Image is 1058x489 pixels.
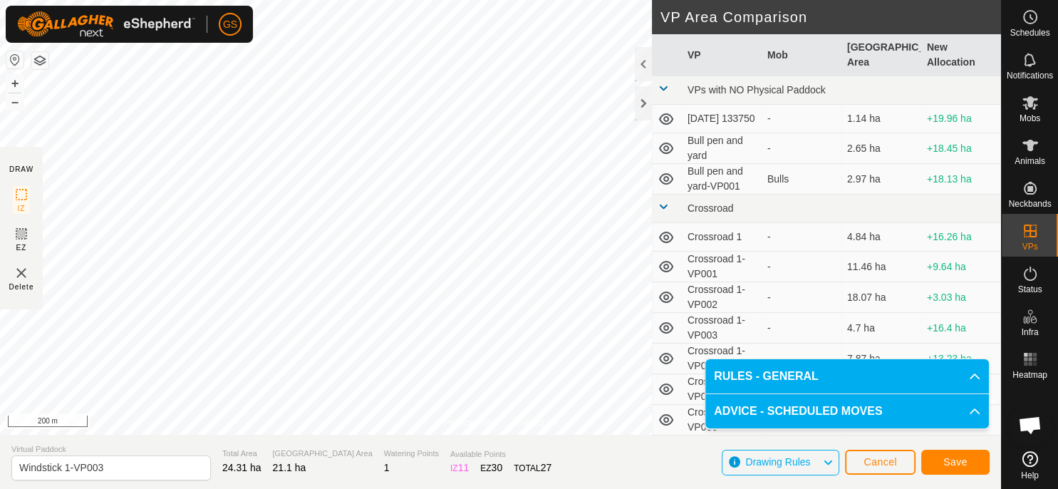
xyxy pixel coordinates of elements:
[688,202,734,214] span: Crossroad
[1015,157,1045,165] span: Animals
[767,321,836,336] div: -
[1007,71,1053,80] span: Notifications
[1008,200,1051,208] span: Neckbands
[921,436,1001,466] td: +10.72 ha
[682,34,762,76] th: VP
[682,313,762,344] td: Crossroad 1-VP003
[13,264,30,282] img: VP
[18,203,26,214] span: IZ
[767,351,836,366] div: -
[273,448,373,460] span: [GEOGRAPHIC_DATA] Area
[1012,371,1047,379] span: Heatmap
[450,460,469,475] div: IZ
[762,34,841,76] th: Mob
[1021,471,1039,480] span: Help
[1009,403,1052,446] a: Open chat
[17,11,195,37] img: Gallagher Logo
[6,75,24,92] button: +
[1021,328,1038,336] span: Infra
[682,344,762,374] td: Crossroad 1-VP004
[841,164,921,195] td: 2.97 ha
[767,172,836,187] div: Bulls
[660,9,1001,26] h2: VP Area Comparison
[273,462,306,473] span: 21.1 ha
[682,374,762,405] td: Crossroad 1-VP005
[1002,446,1058,485] a: Help
[705,394,989,428] p-accordion-header: ADVICE - SCHEDULED MOVES
[450,448,551,460] span: Available Points
[682,282,762,313] td: Crossroad 1-VP002
[921,105,1001,133] td: +19.96 ha
[682,405,762,436] td: Crossroad 1-VP006
[682,252,762,282] td: Crossroad 1-VP001
[682,436,762,466] td: Crossroad 1-VP007
[767,230,836,244] div: -
[921,223,1001,252] td: +16.26 ha
[863,456,897,468] span: Cancel
[921,450,990,475] button: Save
[841,34,921,76] th: [GEOGRAPHIC_DATA] Area
[11,443,211,455] span: Virtual Paddock
[745,456,810,468] span: Drawing Rules
[480,460,502,475] div: EZ
[6,51,24,68] button: Reset Map
[31,52,48,69] button: Map Layers
[943,456,968,468] span: Save
[16,242,27,253] span: EZ
[1010,29,1049,37] span: Schedules
[514,416,556,429] a: Contact Us
[841,282,921,313] td: 18.07 ha
[1022,242,1037,251] span: VPs
[682,223,762,252] td: Crossroad 1
[541,462,552,473] span: 27
[921,344,1001,374] td: +13.23 ha
[514,460,551,475] div: TOTAL
[841,436,921,466] td: 10.38 ha
[714,403,882,420] span: ADVICE - SCHEDULED MOVES
[841,105,921,133] td: 1.14 ha
[9,282,34,292] span: Delete
[841,252,921,282] td: 11.46 ha
[921,34,1001,76] th: New Allocation
[384,462,390,473] span: 1
[767,290,836,305] div: -
[1020,114,1040,123] span: Mobs
[921,282,1001,313] td: +3.03 ha
[705,359,989,393] p-accordion-header: RULES - GENERAL
[222,448,261,460] span: Total Area
[1017,285,1042,294] span: Status
[767,111,836,126] div: -
[767,141,836,156] div: -
[921,252,1001,282] td: +9.64 ha
[9,164,33,175] div: DRAW
[458,462,470,473] span: 11
[492,462,503,473] span: 30
[444,416,497,429] a: Privacy Policy
[222,462,261,473] span: 24.31 ha
[223,17,237,32] span: GS
[682,164,762,195] td: Bull pen and yard-VP001
[841,133,921,164] td: 2.65 ha
[682,105,762,133] td: [DATE] 133750
[841,313,921,344] td: 4.7 ha
[921,313,1001,344] td: +16.4 ha
[845,450,916,475] button: Cancel
[921,133,1001,164] td: +18.45 ha
[682,133,762,164] td: Bull pen and yard
[841,223,921,252] td: 4.84 ha
[688,84,826,96] span: VPs with NO Physical Paddock
[841,344,921,374] td: 7.87 ha
[714,368,819,385] span: RULES - GENERAL
[384,448,439,460] span: Watering Points
[767,259,836,274] div: -
[921,164,1001,195] td: +18.13 ha
[6,93,24,110] button: –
